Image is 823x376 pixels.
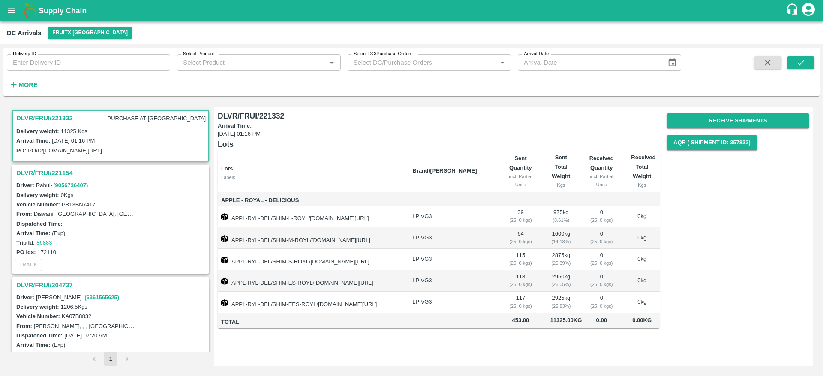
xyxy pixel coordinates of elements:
button: More [7,78,40,92]
td: APPL-RYL-DEL/SHIM-M-ROYL/[DOMAIN_NAME][URL] [218,227,405,249]
div: ( 25, 0 kgs) [505,216,536,224]
b: Sent Quantity [509,155,532,171]
td: 0 kg [624,206,660,227]
label: 11325 Kgs [61,128,87,134]
td: 0 [579,270,624,292]
a: 86883 [36,239,52,246]
h3: DLVR/FRUI/221332 [16,113,73,124]
label: Arrival Time: [16,342,50,348]
td: APPL-RYL-DEL/SHIM-EES-ROYL/[DOMAIN_NAME][URL] [218,292,405,313]
label: Arrival Date [524,51,549,57]
span: [PERSON_NAME] - [36,294,120,301]
span: [DATE] 01:16 PM [218,130,660,138]
span: 0.00 Kg [632,317,652,323]
span: 0.00 [586,316,617,325]
span: Rahul - [36,182,89,188]
a: (9056736407) [53,182,88,188]
div: ( 25, 0 kgs) [505,302,536,310]
div: ( 8.61 %) [550,216,572,224]
div: ( 26.05 %) [550,281,572,288]
div: ( 14.13 %) [550,238,572,245]
b: Brand/[PERSON_NAME] [412,167,477,174]
div: incl. Partial Units [505,173,536,188]
img: logo [21,2,39,19]
label: 1206.5 Kgs [61,304,87,310]
button: open drawer [2,1,21,21]
label: Arrival Time: [218,122,658,130]
td: 115 [498,249,543,270]
label: Select Product [183,51,214,57]
div: incl. Partial Units [586,173,617,188]
div: DC Arrivals [7,27,41,39]
a: 82294 [36,352,52,358]
button: AQR ( Shipment Id: 357833) [667,135,757,150]
span: Apple - Royal - Delicious [221,196,405,206]
label: Arrival Time: [16,137,50,144]
div: ( 25.83 %) [550,302,572,310]
div: ( 25, 0 kgs) [505,281,536,288]
img: box [221,278,228,285]
label: Vehicle Number: [16,201,60,208]
label: Trip Id: [16,352,35,358]
span: Total [221,317,405,327]
label: Diswani, [GEOGRAPHIC_DATA], [GEOGRAPHIC_DATA] , [GEOGRAPHIC_DATA] [34,210,238,217]
div: ( 25, 0 kgs) [586,281,617,288]
img: box [221,257,228,263]
div: ( 25.39 %) [550,259,572,267]
b: Lots [221,165,233,172]
button: Open [497,57,508,68]
span: 453.00 [505,316,536,325]
label: (Exp) [52,230,65,236]
label: Dispatched Time: [16,221,63,227]
a: (6361565625) [84,294,119,301]
div: ( 25, 0 kgs) [586,238,617,245]
input: Select DC/Purchase Orders [350,57,483,68]
label: PO Ids: [16,249,36,255]
td: 0 kg [624,292,660,313]
label: PB13BN7417 [62,201,96,208]
td: APPL-RYL-DEL/SHIM-ES-ROYL/[DOMAIN_NAME][URL] [218,270,405,292]
td: 0 kg [624,270,660,292]
td: 0 [579,206,624,227]
div: ( 25, 0 kgs) [586,216,617,224]
td: 1600 kg [544,227,579,249]
button: Open [326,57,337,68]
h3: DLVR/FRUI/204737 [16,280,207,291]
b: Received Quantity [589,155,614,171]
td: 2875 kg [544,249,579,270]
button: page 1 [104,352,117,366]
b: Received Total Weight [631,154,655,180]
label: [DATE] 07:20 AM [64,332,107,339]
td: APPL-RYL-DEL/SHIM-S-ROYL/[DOMAIN_NAME][URL] [218,249,405,270]
div: customer-support [786,3,801,18]
input: Arrival Date [518,54,661,71]
td: 2950 kg [544,270,579,292]
label: Delivery weight: [16,192,59,198]
span: 11325.00 Kg [550,317,582,323]
label: Driver: [16,182,34,188]
div: ( 25, 0 kgs) [586,259,617,267]
label: Arrival Time: [16,230,50,236]
td: LP VG3 [405,292,498,313]
label: From: [16,211,32,217]
img: box [221,299,228,306]
label: Delivery weight: [16,128,59,134]
label: Delivery weight: [16,304,59,310]
td: APPL-RYL-DEL/SHIM-L-ROYL/[DOMAIN_NAME][URL] [218,206,405,227]
td: 0 [579,227,624,249]
td: LP VG3 [405,249,498,270]
div: Kgs [550,181,572,189]
img: box [221,213,228,220]
h3: DLVR/FRUI/221154 [16,167,207,179]
td: LP VG3 [405,206,498,227]
label: Delivery ID [13,51,36,57]
td: 975 kg [544,206,579,227]
div: Labels [221,173,405,181]
input: Enter Delivery ID [7,54,170,71]
a: Supply Chain [39,5,786,17]
input: Select Product [180,57,324,68]
td: LP VG3 [405,227,498,249]
div: ( 25, 0 kgs) [505,259,536,267]
strong: More [18,81,38,88]
td: LP VG3 [405,270,498,292]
